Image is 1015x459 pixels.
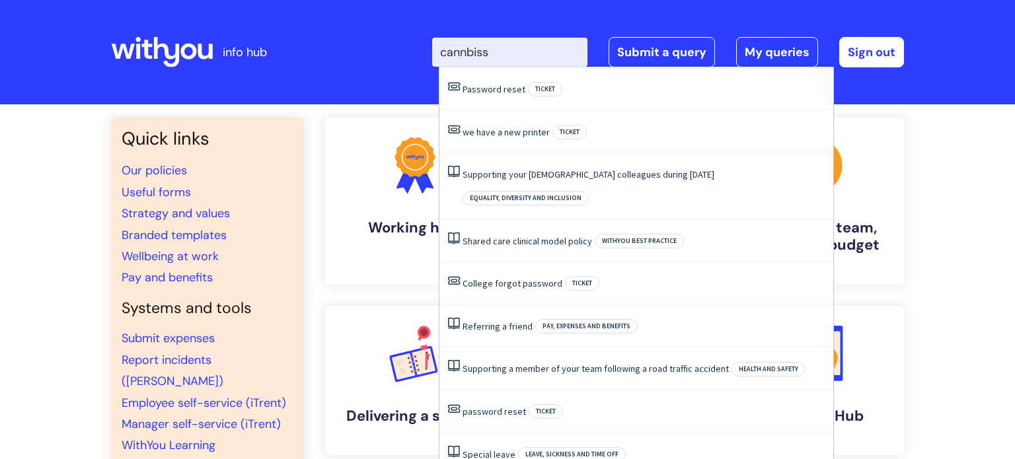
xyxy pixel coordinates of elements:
[463,277,562,289] a: College forgot password
[122,128,293,149] h3: Quick links
[122,416,281,432] a: Manager self-service (iTrent)
[122,299,293,318] h4: Systems and tools
[432,38,587,67] input: Search
[122,162,187,178] a: Our policies
[736,37,818,67] a: My queries
[463,126,550,138] a: we have a new printer
[336,219,494,236] h4: Working here
[325,306,505,455] a: Delivering a service
[122,269,213,285] a: Pay and benefits
[463,191,589,205] span: Equality, Diversity and Inclusion
[552,125,587,139] span: Ticket
[463,168,714,180] a: Supporting your [DEMOGRAPHIC_DATA] colleagues during [DATE]
[122,184,191,200] a: Useful forms
[122,437,215,453] a: WithYou Learning
[122,395,286,411] a: Employee self-service (iTrent)
[122,352,223,389] a: Report incidents ([PERSON_NAME])
[565,276,599,291] span: Ticket
[528,82,562,96] span: Ticket
[122,205,230,221] a: Strategy and values
[732,362,806,376] span: Health and safety
[595,234,684,248] span: WithYou best practice
[463,235,592,247] a: Shared care clinical model policy
[609,37,715,67] a: Submit a query
[463,406,526,417] a: password reset
[463,83,525,95] a: Password reset
[535,319,638,334] span: Pay, expenses and benefits
[432,37,904,67] div: | -
[122,330,215,346] a: Submit expenses
[122,248,219,264] a: Wellbeing at work
[122,227,227,243] a: Branded templates
[463,363,729,374] a: Supporting a member of your team following a road traffic accident
[336,407,494,425] h4: Delivering a service
[223,42,267,63] p: info hub
[529,404,563,419] span: Ticket
[463,320,533,332] a: Referring a friend
[325,118,505,285] a: Working here
[839,37,904,67] a: Sign out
